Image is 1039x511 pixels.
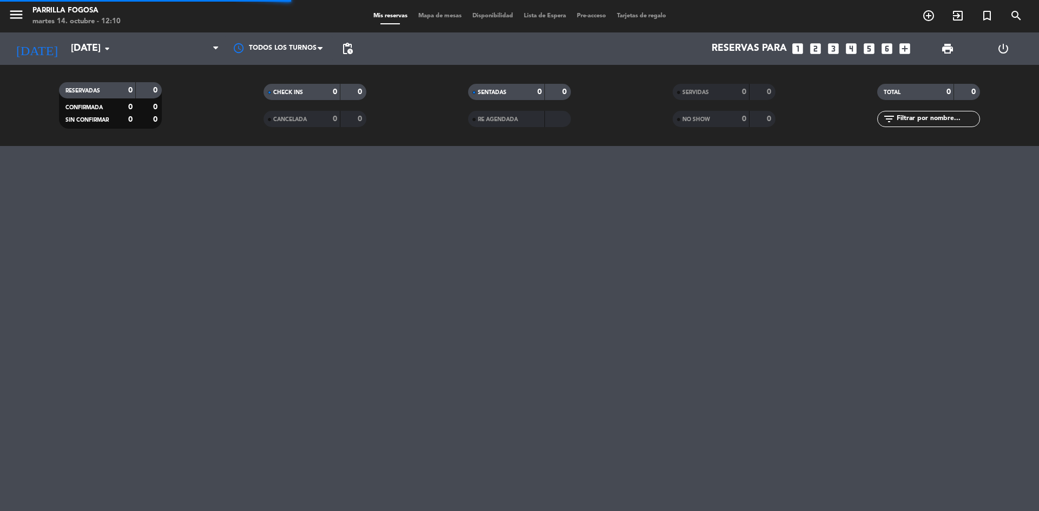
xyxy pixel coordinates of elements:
i: power_settings_new [997,42,1010,55]
i: looks_6 [880,42,894,56]
strong: 0 [537,88,542,96]
span: Mis reservas [368,13,413,19]
i: [DATE] [8,37,65,61]
span: Disponibilidad [467,13,518,19]
i: add_box [898,42,912,56]
input: Filtrar por nombre... [896,113,979,125]
button: menu [8,6,24,26]
strong: 0 [742,88,746,96]
span: CANCELADA [273,117,307,122]
strong: 0 [153,103,160,111]
strong: 0 [946,88,951,96]
i: arrow_drop_down [101,42,114,55]
strong: 0 [358,88,364,96]
span: SERVIDAS [682,90,709,95]
i: exit_to_app [951,9,964,22]
span: Reservas para [712,43,787,54]
strong: 0 [153,116,160,123]
i: add_circle_outline [922,9,935,22]
span: CONFIRMADA [65,105,103,110]
span: RESERVADAS [65,88,100,94]
i: looks_4 [844,42,858,56]
span: Lista de Espera [518,13,571,19]
i: filter_list [883,112,896,125]
i: looks_5 [862,42,876,56]
span: Mapa de mesas [413,13,467,19]
span: TOTAL [884,90,900,95]
strong: 0 [971,88,978,96]
div: LOG OUT [975,32,1031,65]
span: NO SHOW [682,117,710,122]
div: Parrilla Fogosa [32,5,121,16]
i: looks_two [808,42,823,56]
i: turned_in_not [981,9,994,22]
strong: 0 [128,103,133,111]
strong: 0 [128,87,133,94]
strong: 0 [767,115,773,123]
strong: 0 [562,88,569,96]
span: SENTADAS [478,90,507,95]
span: CHECK INS [273,90,303,95]
i: menu [8,6,24,23]
span: print [941,42,954,55]
strong: 0 [742,115,746,123]
i: looks_3 [826,42,840,56]
strong: 0 [128,116,133,123]
span: Pre-acceso [571,13,611,19]
strong: 0 [153,87,160,94]
strong: 0 [333,115,337,123]
i: search [1010,9,1023,22]
strong: 0 [767,88,773,96]
span: pending_actions [341,42,354,55]
span: SIN CONFIRMAR [65,117,109,123]
strong: 0 [333,88,337,96]
strong: 0 [358,115,364,123]
span: Tarjetas de regalo [611,13,672,19]
i: looks_one [791,42,805,56]
span: RE AGENDADA [478,117,518,122]
div: martes 14. octubre - 12:10 [32,16,121,27]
